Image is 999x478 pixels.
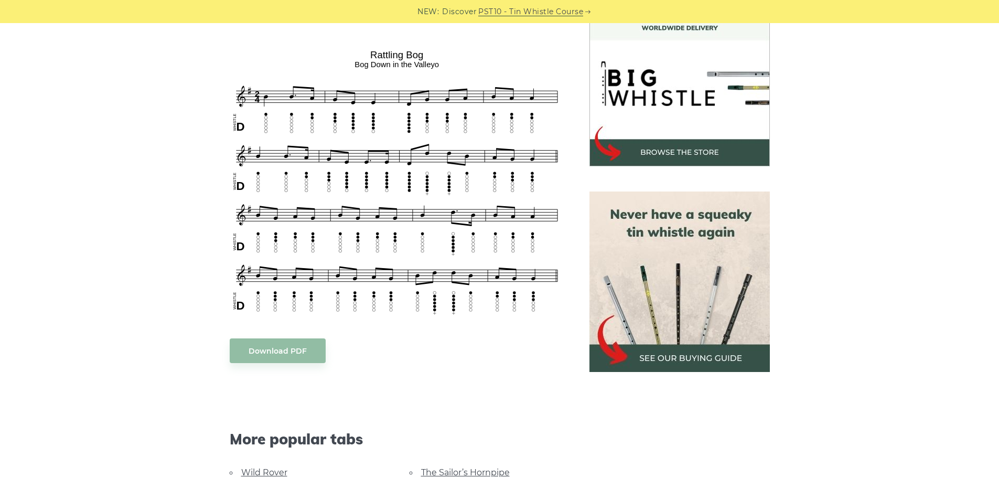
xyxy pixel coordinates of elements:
[230,430,564,448] span: More popular tabs
[589,192,770,372] img: tin whistle buying guide
[421,468,510,477] a: The Sailor’s Hornpipe
[230,46,564,317] img: Rattling Bog Tin Whistle Tab & Sheet Music
[442,6,477,18] span: Discover
[230,338,326,363] a: Download PDF
[241,468,287,477] a: Wild Rover
[417,6,439,18] span: NEW:
[478,6,583,18] a: PST10 - Tin Whistle Course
